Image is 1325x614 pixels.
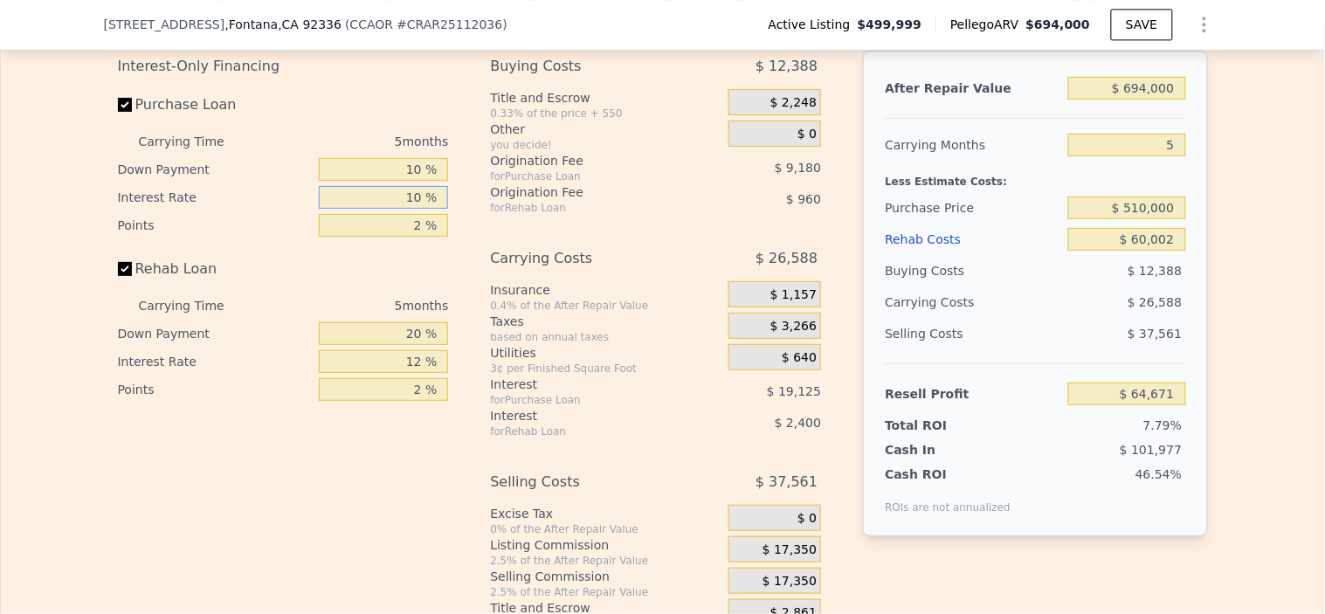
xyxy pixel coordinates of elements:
[885,441,994,459] div: Cash In
[490,183,685,201] div: Origination Fee
[490,281,721,299] div: Insurance
[490,152,685,169] div: Origination Fee
[770,95,817,111] span: $ 2,248
[490,466,685,498] div: Selling Costs
[490,376,685,393] div: Interest
[490,362,721,376] div: 3¢ per Finished Square Foot
[490,505,721,522] div: Excise Tax
[490,407,685,424] div: Interest
[490,522,721,536] div: 0% of the After Repair Value
[770,319,817,335] span: $ 3,266
[763,574,817,590] span: $ 17,350
[1111,9,1172,40] button: SAVE
[139,128,252,155] div: Carrying Time
[885,192,1061,224] div: Purchase Price
[756,466,818,498] span: $ 37,561
[118,348,313,376] div: Interest Rate
[259,128,449,155] div: 5 months
[118,262,132,276] input: Rehab Loan
[118,51,449,82] div: Interest-Only Financing
[345,16,507,33] div: ( )
[118,89,313,121] label: Purchase Loan
[756,51,818,82] span: $ 12,388
[490,89,721,107] div: Title and Escrow
[118,320,313,348] div: Down Payment
[397,17,502,31] span: # CRAR25112036
[767,384,821,398] span: $ 19,125
[490,51,685,82] div: Buying Costs
[490,313,721,330] div: Taxes
[490,344,721,362] div: Utilities
[490,107,721,121] div: 0.33% of the price + 550
[490,393,685,407] div: for Purchase Loan
[858,16,922,33] span: $499,999
[490,554,721,568] div: 2.5% of the After Repair Value
[118,253,313,285] label: Rehab Loan
[885,286,994,318] div: Carrying Costs
[278,17,342,31] span: , CA 92336
[1120,443,1182,457] span: $ 101,977
[1143,418,1182,432] span: 7.79%
[490,169,685,183] div: for Purchase Loan
[775,416,821,430] span: $ 2,400
[490,138,721,152] div: you decide!
[490,568,721,585] div: Selling Commission
[885,72,1061,104] div: After Repair Value
[490,299,721,313] div: 0.4% of the After Repair Value
[118,155,313,183] div: Down Payment
[104,16,225,33] span: [STREET_ADDRESS]
[118,183,313,211] div: Interest Rate
[139,292,252,320] div: Carrying Time
[224,16,342,33] span: , Fontana
[490,424,685,438] div: for Rehab Loan
[1128,264,1182,278] span: $ 12,388
[885,129,1061,161] div: Carrying Months
[797,127,817,142] span: $ 0
[1026,17,1091,31] span: $694,000
[885,255,1061,286] div: Buying Costs
[756,243,818,274] span: $ 26,588
[490,121,721,138] div: Other
[259,292,449,320] div: 5 months
[885,417,994,434] div: Total ROI
[490,536,721,554] div: Listing Commission
[350,17,394,31] span: CCAOR
[1128,295,1182,309] span: $ 26,588
[797,511,817,527] span: $ 0
[775,161,821,175] span: $ 9,180
[118,211,313,239] div: Points
[885,483,1011,514] div: ROIs are not annualized
[490,585,721,599] div: 2.5% of the After Repair Value
[885,161,1185,192] div: Less Estimate Costs:
[770,287,817,303] span: $ 1,157
[885,224,1061,255] div: Rehab Costs
[1128,327,1182,341] span: $ 37,561
[769,16,858,33] span: Active Listing
[490,201,685,215] div: for Rehab Loan
[118,376,313,404] div: Points
[490,243,685,274] div: Carrying Costs
[763,542,817,558] span: $ 17,350
[885,318,1061,349] div: Selling Costs
[786,192,821,206] span: $ 960
[1135,467,1182,481] span: 46.54%
[885,466,1011,483] div: Cash ROI
[118,98,132,112] input: Purchase Loan
[490,330,721,344] div: based on annual taxes
[782,350,817,366] span: $ 640
[950,16,1026,33] span: Pellego ARV
[885,378,1061,410] div: Resell Profit
[1187,7,1222,42] button: Show Options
